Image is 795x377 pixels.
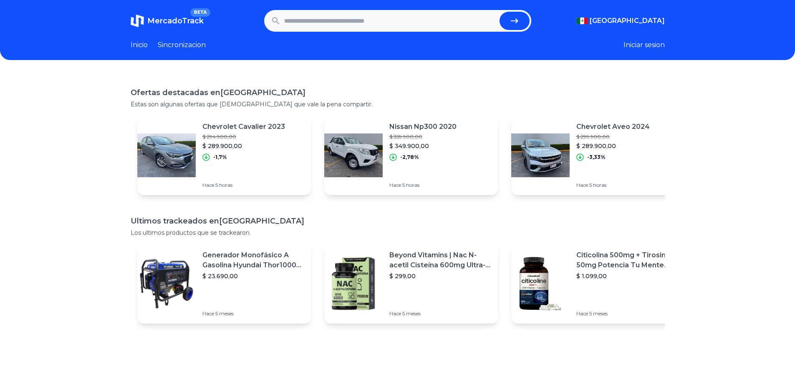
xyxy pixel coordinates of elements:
[590,16,665,26] span: [GEOGRAPHIC_DATA]
[137,126,196,184] img: Featured image
[324,244,498,324] a: Featured imageBeyond Vitamins | Nac N-acetil Cisteína 600mg Ultra-premium Con Inulina De Agave (p...
[389,250,491,270] p: Beyond Vitamins | Nac N-acetil Cisteína 600mg Ultra-premium Con Inulina De Agave (prebiótico Natu...
[324,126,383,184] img: Featured image
[137,244,311,324] a: Featured imageGenerador Monofásico A Gasolina Hyundai Thor10000 P 11.5 Kw$ 23.690,00Hace 5 meses
[511,244,685,324] a: Featured imageCiticolina 500mg + Tirosina 50mg Potencia Tu Mente (120caps) Sabor Sin Sabor$ 1.099...
[202,142,285,150] p: $ 289.900,00
[137,254,196,313] img: Featured image
[202,250,304,270] p: Generador Monofásico A Gasolina Hyundai Thor10000 P 11.5 Kw
[511,126,570,184] img: Featured image
[202,272,304,280] p: $ 23.690,00
[576,18,588,24] img: Mexico
[511,254,570,313] img: Featured image
[389,310,491,317] p: Hace 5 meses
[389,182,457,188] p: Hace 5 horas
[389,133,457,140] p: $ 359.900,00
[131,40,148,50] a: Inicio
[400,154,419,161] p: -2,78%
[389,122,457,132] p: Nissan Np300 2020
[202,182,285,188] p: Hace 5 horas
[190,8,210,17] span: BETA
[576,250,678,270] p: Citicolina 500mg + Tirosina 50mg Potencia Tu Mente (120caps) Sabor Sin Sabor
[623,40,665,50] button: Iniciar sesion
[576,16,665,26] button: [GEOGRAPHIC_DATA]
[576,142,650,150] p: $ 289.900,00
[389,142,457,150] p: $ 349.900,00
[576,310,678,317] p: Hace 5 meses
[158,40,206,50] a: Sincronizacion
[576,272,678,280] p: $ 1.099,00
[131,87,665,98] h1: Ofertas destacadas en [GEOGRAPHIC_DATA]
[576,122,650,132] p: Chevrolet Aveo 2024
[324,115,498,195] a: Featured imageNissan Np300 2020$ 359.900,00$ 349.900,00-2,78%Hace 5 horas
[511,115,685,195] a: Featured imageChevrolet Aveo 2024$ 299.900,00$ 289.900,00-3,33%Hace 5 horas
[576,133,650,140] p: $ 299.900,00
[213,154,227,161] p: -1,7%
[202,310,304,317] p: Hace 5 meses
[147,16,204,25] span: MercadoTrack
[131,14,144,28] img: MercadoTrack
[131,100,665,108] p: Estas son algunas ofertas que [DEMOGRAPHIC_DATA] que vale la pena compartir.
[576,182,650,188] p: Hace 5 horas
[131,229,665,237] p: Los ultimos productos que se trackearon.
[137,115,311,195] a: Featured imageChevrolet Cavalier 2023$ 294.900,00$ 289.900,00-1,7%Hace 5 horas
[202,122,285,132] p: Chevrolet Cavalier 2023
[202,133,285,140] p: $ 294.900,00
[587,154,606,161] p: -3,33%
[131,14,204,28] a: MercadoTrackBETA
[324,254,383,313] img: Featured image
[131,215,665,227] h1: Ultimos trackeados en [GEOGRAPHIC_DATA]
[389,272,491,280] p: $ 299,00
